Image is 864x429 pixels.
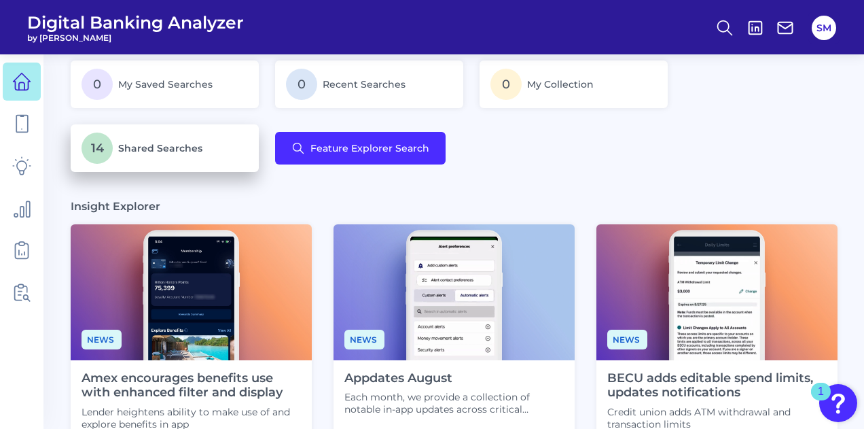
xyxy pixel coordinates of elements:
[490,69,522,100] span: 0
[118,78,213,90] span: My Saved Searches
[82,330,122,349] span: News
[82,69,113,100] span: 0
[344,330,384,349] span: News
[344,391,564,415] p: Each month, we provide a collection of notable in-app updates across critical categories and any ...
[480,61,668,108] a: 0My Collection
[819,384,857,422] button: Open Resource Center, 1 new notification
[334,224,575,360] img: Appdates - Phone.png
[607,332,647,345] a: News
[310,143,429,154] span: Feature Explorer Search
[27,33,244,43] span: by [PERSON_NAME]
[607,371,827,400] h4: BECU adds editable spend limits, updates notifications
[812,16,836,40] button: SM
[71,61,259,108] a: 0My Saved Searches
[71,224,312,360] img: News - Phone (4).png
[82,371,301,400] h4: Amex encourages benefits use with enhanced filter and display
[71,124,259,172] a: 14Shared Searches
[275,61,463,108] a: 0Recent Searches
[344,371,564,386] h4: Appdates August
[607,330,647,349] span: News
[818,392,824,409] div: 1
[118,142,202,154] span: Shared Searches
[596,224,838,360] img: News - Phone (2).png
[323,78,406,90] span: Recent Searches
[344,332,384,345] a: News
[527,78,594,90] span: My Collection
[275,132,446,165] button: Feature Explorer Search
[71,199,160,213] h3: Insight Explorer
[286,69,317,100] span: 0
[27,12,244,33] span: Digital Banking Analyzer
[82,332,122,345] a: News
[82,133,113,164] span: 14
